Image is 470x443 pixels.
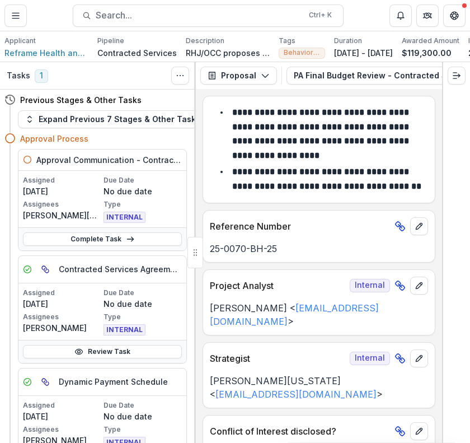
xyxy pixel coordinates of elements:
[200,67,277,85] button: Proposal
[20,133,88,144] h4: Approval Process
[307,9,334,21] div: Ctrl + K
[350,279,390,292] span: Internal
[416,4,439,27] button: Partners
[4,4,27,27] button: Toggle Menu
[23,425,101,435] p: Assignees
[23,185,101,197] p: [DATE]
[23,298,101,310] p: [DATE]
[23,209,101,221] p: [PERSON_NAME][US_STATE]
[402,36,459,46] p: Awarded Amount
[448,67,466,85] button: Expand right
[186,47,270,59] p: RHJ/OCC proposes to advance community care by integrating peer leadership and lived experience in...
[171,67,189,85] button: Toggle View Cancelled Tasks
[389,4,412,27] button: Notifications
[36,154,182,166] h5: Approval Communication - Contracted Service
[23,175,101,185] p: Assigned
[104,288,182,298] p: Due Date
[104,400,182,411] p: Due Date
[410,277,428,295] button: edit
[410,217,428,235] button: edit
[20,94,142,106] h4: Previous Stages & Other Tasks
[96,10,302,21] span: Search...
[23,232,182,246] a: Complete Task
[97,36,124,46] p: Pipeline
[23,400,101,411] p: Assigned
[215,389,377,400] a: [EMAIL_ADDRESS][DOMAIN_NAME]
[104,312,182,322] p: Type
[402,47,452,59] p: $119,300.00
[23,345,182,358] a: Review Task
[36,260,54,278] button: View dependent tasks
[104,199,182,209] p: Type
[334,36,362,46] p: Duration
[210,279,345,292] p: Project Analyst
[104,185,182,197] p: No due date
[210,220,390,233] p: Reference Number
[104,298,182,310] p: No due date
[59,376,168,388] h5: Dynamic Payment Schedule
[104,175,182,185] p: Due Date
[104,212,145,223] span: INTERNAL
[18,110,208,128] button: Expand Previous 7 Stages & Other Tasks
[210,374,428,401] p: [PERSON_NAME][US_STATE] < >
[186,36,224,46] p: Description
[23,288,101,298] p: Assigned
[210,302,379,327] a: [EMAIL_ADDRESS][DOMAIN_NAME]
[350,352,390,365] span: Internal
[104,411,182,422] p: No due date
[23,411,101,422] p: [DATE]
[104,324,145,335] span: INTERNAL
[410,349,428,367] button: edit
[7,71,30,81] h3: Tasks
[104,425,182,435] p: Type
[279,36,295,46] p: Tags
[210,301,428,328] p: [PERSON_NAME] < >
[97,47,177,59] p: Contracted Services
[36,373,54,391] button: View dependent tasks
[210,425,390,438] p: Conflict of Interest disclosed?
[59,263,182,275] h5: Contracted Services Agreement Generation
[210,352,345,365] p: Strategist
[284,49,320,57] span: Behavioral Health - Learning and Adaptation
[334,47,393,59] p: [DATE] - [DATE]
[443,4,466,27] button: Get Help
[73,4,344,27] button: Search...
[4,47,88,59] a: Reframe Health and Justice, LLC
[23,199,101,209] p: Assignees
[4,36,36,46] p: Applicant
[23,312,101,322] p: Assignees
[23,322,101,334] p: [PERSON_NAME]
[210,242,428,255] p: 25-0070-BH-25
[410,422,428,440] button: edit
[35,69,48,83] span: 1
